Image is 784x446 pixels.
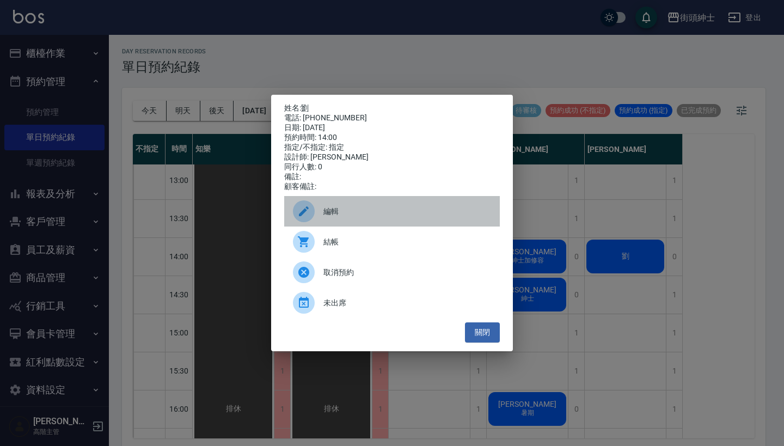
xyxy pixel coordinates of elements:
[284,143,500,152] div: 指定/不指定: 指定
[284,257,500,288] div: 取消預約
[284,123,500,133] div: 日期: [DATE]
[284,162,500,172] div: 同行人數: 0
[323,267,491,278] span: 取消預約
[284,152,500,162] div: 設計師: [PERSON_NAME]
[284,182,500,192] div: 顧客備註:
[465,322,500,343] button: 關閉
[284,288,500,318] div: 未出席
[284,172,500,182] div: 備註:
[284,113,500,123] div: 電話: [PHONE_NUMBER]
[284,196,500,227] div: 編輯
[323,297,491,309] span: 未出席
[323,206,491,217] span: 編輯
[284,103,500,113] p: 姓名:
[301,103,309,112] a: 劉
[323,236,491,248] span: 結帳
[284,227,500,257] a: 結帳
[284,133,500,143] div: 預約時間: 14:00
